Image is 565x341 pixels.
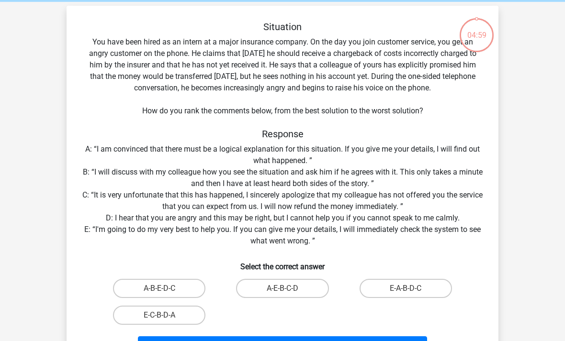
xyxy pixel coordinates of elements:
[113,306,205,325] label: E-C-B-D-A
[360,279,452,298] label: E-A-B-D-C
[459,17,495,41] div: 04:59
[82,254,483,271] h6: Select the correct answer
[82,128,483,140] h5: Response
[113,279,205,298] label: A-B-E-D-C
[82,21,483,33] h5: Situation
[236,279,328,298] label: A-E-B-C-D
